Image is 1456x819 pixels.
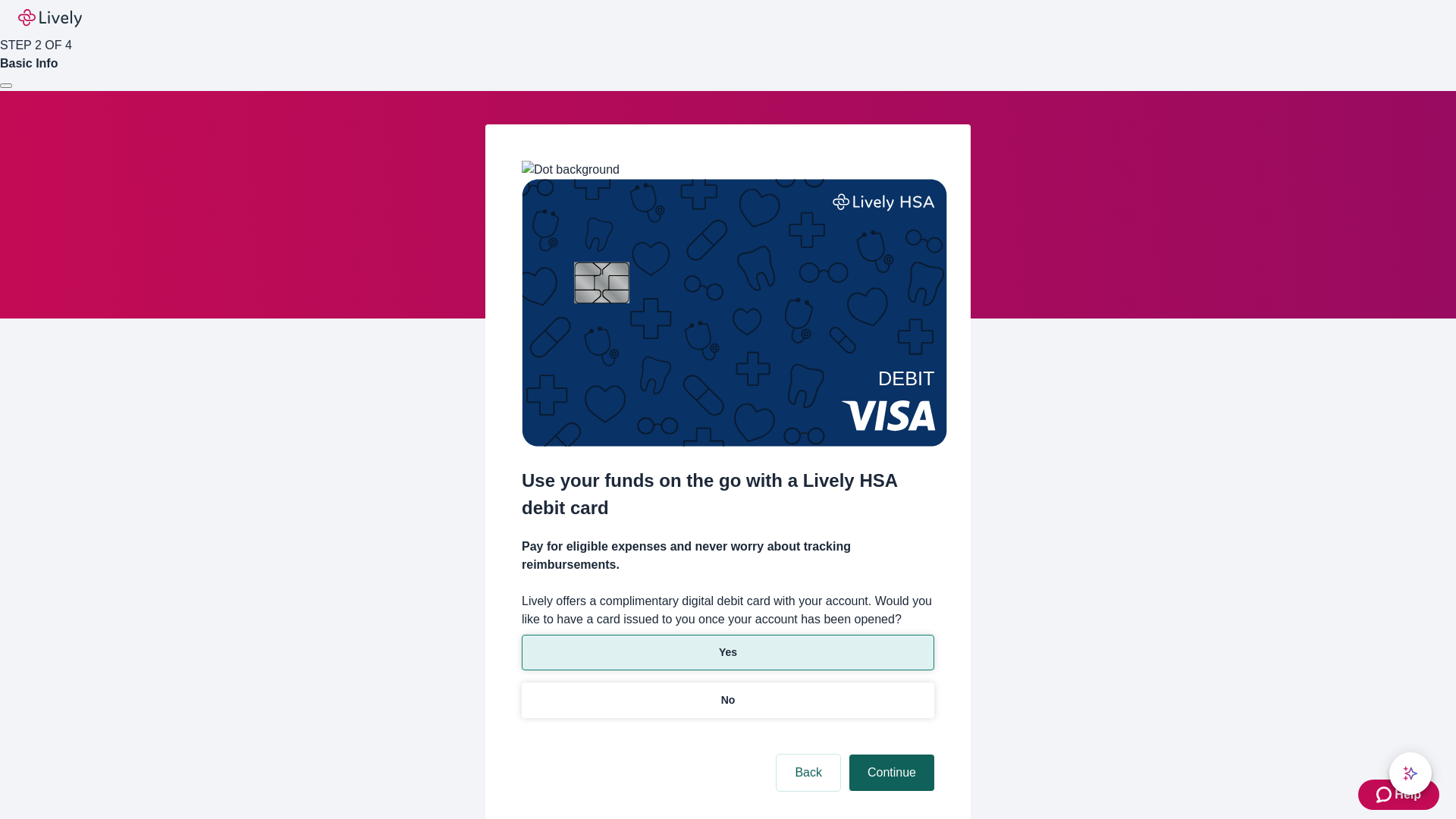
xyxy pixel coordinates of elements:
button: No [522,682,934,718]
h4: Pay for eligible expenses and never worry about tracking reimbursements. [522,538,934,574]
img: Dot background [522,161,620,179]
p: Yes [719,645,737,661]
button: Continue [849,755,934,791]
button: Back [777,755,840,791]
p: No [721,692,736,708]
label: Lively offers a complimentary digital debit card with your account. Would you like to have a card... [522,592,934,629]
img: Lively [18,9,82,27]
h2: Use your funds on the go with a Lively HSA debit card [522,467,934,522]
svg: Zendesk support icon [1376,786,1395,804]
span: Help [1395,786,1421,804]
button: chat [1389,752,1432,795]
svg: Lively AI Assistant [1403,766,1418,781]
img: Debit card [522,179,947,447]
button: Yes [522,635,934,670]
button: Zendesk support iconHelp [1358,780,1439,810]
